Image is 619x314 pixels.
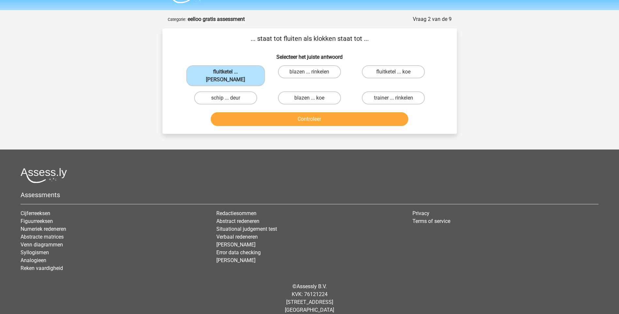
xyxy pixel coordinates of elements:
a: Privacy [412,210,429,216]
label: fluitketel ... [PERSON_NAME] [186,65,265,86]
p: ... staat tot fluiten als klokken staat tot ... [173,34,446,43]
button: Controleer [211,112,408,126]
a: [PERSON_NAME] [216,257,255,263]
img: Assessly logo [21,168,67,183]
label: schip ... deur [194,91,257,104]
a: Redactiesommen [216,210,256,216]
a: Reken vaardigheid [21,265,63,271]
a: Venn diagrammen [21,242,63,248]
a: [PERSON_NAME] [216,242,255,248]
small: Categorie: [168,17,186,22]
label: blazen ... rinkelen [278,65,341,78]
label: blazen ... koe [278,91,341,104]
a: Situational judgement test [216,226,277,232]
h6: Selecteer het juiste antwoord [173,49,446,60]
a: Error data checking [216,249,261,256]
label: fluitketel ... koe [362,65,425,78]
a: Syllogismen [21,249,49,256]
strong: eelloo gratis assessment [188,16,245,22]
a: Abstract redeneren [216,218,259,224]
a: Assessly B.V. [297,283,327,290]
a: Terms of service [412,218,450,224]
a: Analogieen [21,257,46,263]
a: Verbaal redeneren [216,234,258,240]
h5: Assessments [21,191,598,199]
a: Abstracte matrices [21,234,64,240]
label: trainer ... rinkelen [362,91,425,104]
a: Cijferreeksen [21,210,50,216]
a: Numeriek redeneren [21,226,66,232]
div: Vraag 2 van de 9 [413,15,452,23]
a: Figuurreeksen [21,218,53,224]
